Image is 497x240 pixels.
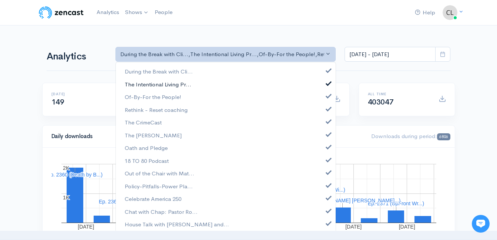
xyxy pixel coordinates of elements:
div: During the Break with Cli... , The Intentional Living Pr... , Of-By-For the People! , Rethink - R... [120,50,325,59]
span: Policy-Pitfalls-Power Pla... [125,182,193,191]
text: [DATE] [345,224,362,230]
span: New conversation [48,102,89,108]
span: House Talk with [PERSON_NAME] and... [125,220,229,229]
button: During the Break with Cli..., The Intentional Living Pr..., Of-By-For the People!, Rethink - Rese... [115,47,336,62]
p: Find an answer quickly [10,127,138,136]
span: The [PERSON_NAME] [125,131,182,140]
h1: Hi 👋 [11,36,137,48]
span: Of-By-For the People! [125,93,181,102]
span: Chat with Chap: Pastor Ro... [125,208,198,216]
span: Oath and Pledge [125,144,168,152]
svg: A chart. [51,157,446,230]
img: ... [443,5,457,20]
button: New conversation [11,98,137,113]
span: 6806 [437,133,450,140]
h4: Daily downloads [51,133,363,140]
a: Shows [122,4,152,21]
input: Search articles [21,139,132,154]
span: Out of the Chair with Mat... [125,169,194,178]
span: During the Break with Cli... [125,68,193,76]
span: Downloads during period: [371,133,450,140]
text: Ep. 2369 ([PERSON_NAME] [PERSON_NAME]...) [284,198,400,203]
img: ZenCast Logo [38,5,85,20]
input: analytics date range selector [345,47,436,62]
span: Celebrate America 250 [125,195,181,203]
span: The CrimeCast [125,119,162,127]
span: 403047 [368,97,394,107]
text: Ep. 2360 (Death by B...) [47,172,102,178]
span: 149 [51,97,64,107]
h2: Just let us know if you need anything and we'll be happy to help! 🙂 [11,49,137,85]
text: 2K [63,165,70,171]
text: Ep. 2361 (Weekend Wi...) [98,199,158,205]
span: 18 TO 80 Podcast [125,157,169,165]
h6: [DATE] [51,92,113,96]
text: [DATE] [78,224,94,230]
iframe: gist-messenger-bubble-iframe [472,215,490,233]
a: Analytics [94,4,122,20]
h1: Analytics [47,51,107,62]
a: People [152,4,175,20]
text: Ep. 2371 (UpFront Wr...) [367,200,424,206]
text: 1K [63,195,70,200]
a: Help [412,5,438,21]
h6: All time [368,92,430,96]
span: The Intentional Living Pr... [125,80,191,89]
span: Rethink - Reset coaching [125,106,188,114]
text: Ep. 2368 (Weekend Wi...) [286,187,345,193]
text: [DATE] [399,224,415,230]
